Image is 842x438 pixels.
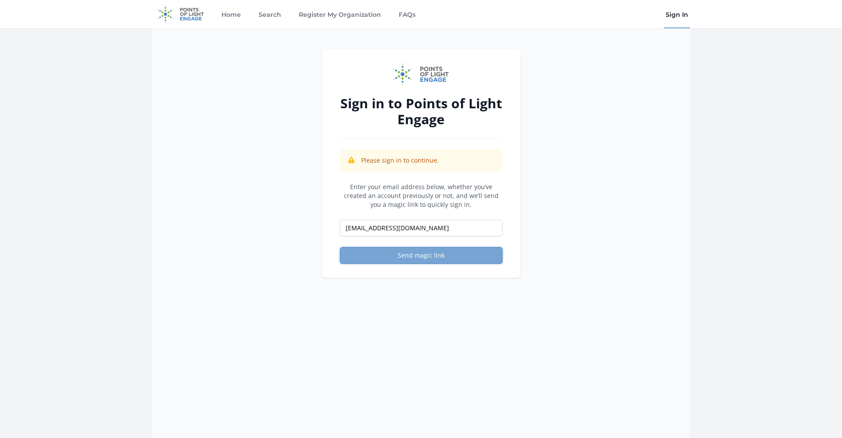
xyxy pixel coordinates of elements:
p: Enter your email address below, whether you’ve created an account previously or not, and we’ll se... [340,183,503,209]
img: Points of Light Engage logo [393,64,449,85]
input: Email address [340,220,503,236]
h2: Sign in to Points of Light Engage [340,95,503,127]
p: Please sign in to continue. [361,156,439,165]
button: Send magic link [340,247,503,264]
